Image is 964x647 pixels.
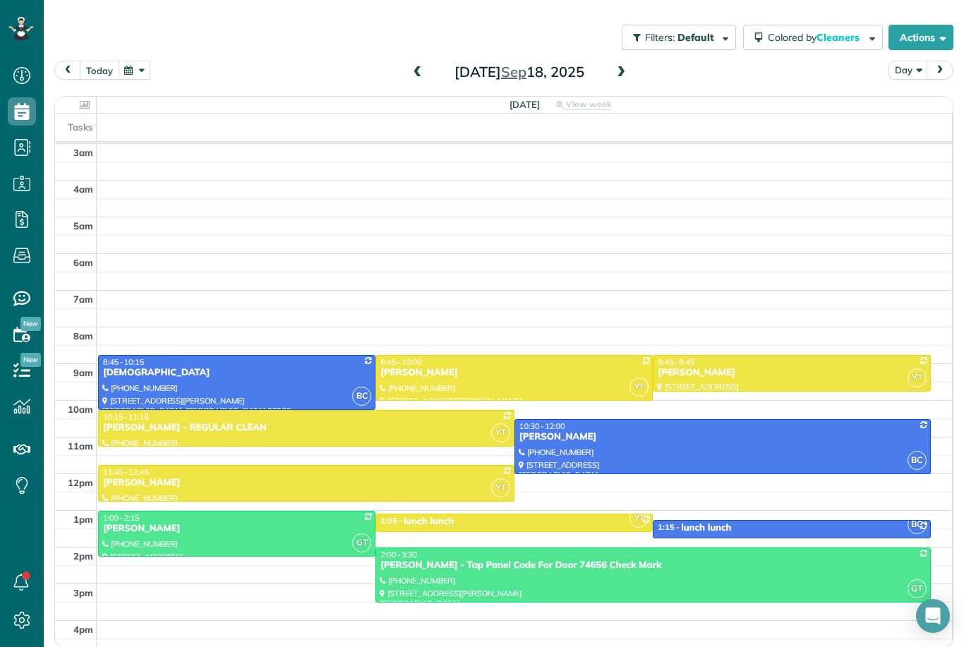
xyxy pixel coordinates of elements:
div: [PERSON_NAME] [519,431,927,443]
button: Actions [888,25,953,50]
span: GT [352,533,371,552]
button: Day [888,61,928,80]
span: Tasks [68,121,93,133]
span: 2pm [73,550,93,562]
span: 4am [73,183,93,195]
span: 11am [68,440,93,452]
span: 10am [68,404,93,415]
div: [DEMOGRAPHIC_DATA] [102,367,371,379]
div: [PERSON_NAME] [657,367,926,379]
span: Sep [501,63,526,80]
span: YT [629,377,649,397]
span: YT [908,368,927,387]
div: Open Intercom Messenger [916,599,950,633]
span: 12pm [68,477,93,488]
span: Cleaners [817,31,862,44]
span: [DATE] [510,99,540,110]
div: lunch lunch [404,516,454,528]
div: [PERSON_NAME] - REGULAR CLEAN [102,422,510,434]
span: 1pm [73,514,93,525]
span: Filters: [645,31,675,44]
span: 4pm [73,624,93,635]
span: 10:15 - 11:15 [103,412,149,422]
span: 8:45 - 9:45 [658,357,694,367]
span: 9am [73,367,93,378]
span: View week [566,99,611,110]
span: 8:45 - 10:15 [103,357,144,367]
span: YT [491,478,510,497]
div: lunch lunch [681,522,731,534]
span: 5am [73,220,93,231]
span: 3am [73,147,93,158]
button: today [80,61,119,80]
button: prev [54,61,81,80]
span: 11:45 - 12:45 [103,467,149,477]
div: [PERSON_NAME] [102,477,510,489]
span: Colored by [768,31,864,44]
span: 8am [73,330,93,341]
div: [PERSON_NAME] [380,367,649,379]
span: BC [908,515,927,534]
button: next [927,61,953,80]
span: Default [677,31,715,44]
button: Colored byCleaners [743,25,883,50]
button: Filters: Default [622,25,736,50]
span: GT [908,579,927,598]
span: New [20,353,41,367]
h2: [DATE] 18, 2025 [431,64,608,80]
span: 10:30 - 12:00 [519,421,565,431]
span: YT [629,509,649,528]
span: YT [491,423,510,442]
span: 7am [73,294,93,305]
a: Filters: Default [615,25,736,50]
span: 2:00 - 3:30 [380,550,417,560]
span: 1:00 - 2:15 [103,513,140,523]
span: New [20,317,41,331]
span: BC [908,451,927,470]
span: 6am [73,257,93,268]
div: [PERSON_NAME] - Tap Panel Code For Door 74656 Check Mark [380,560,926,572]
span: 3pm [73,587,93,598]
span: BC [352,387,371,406]
div: [PERSON_NAME] [102,523,371,535]
span: 8:45 - 10:00 [380,357,421,367]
